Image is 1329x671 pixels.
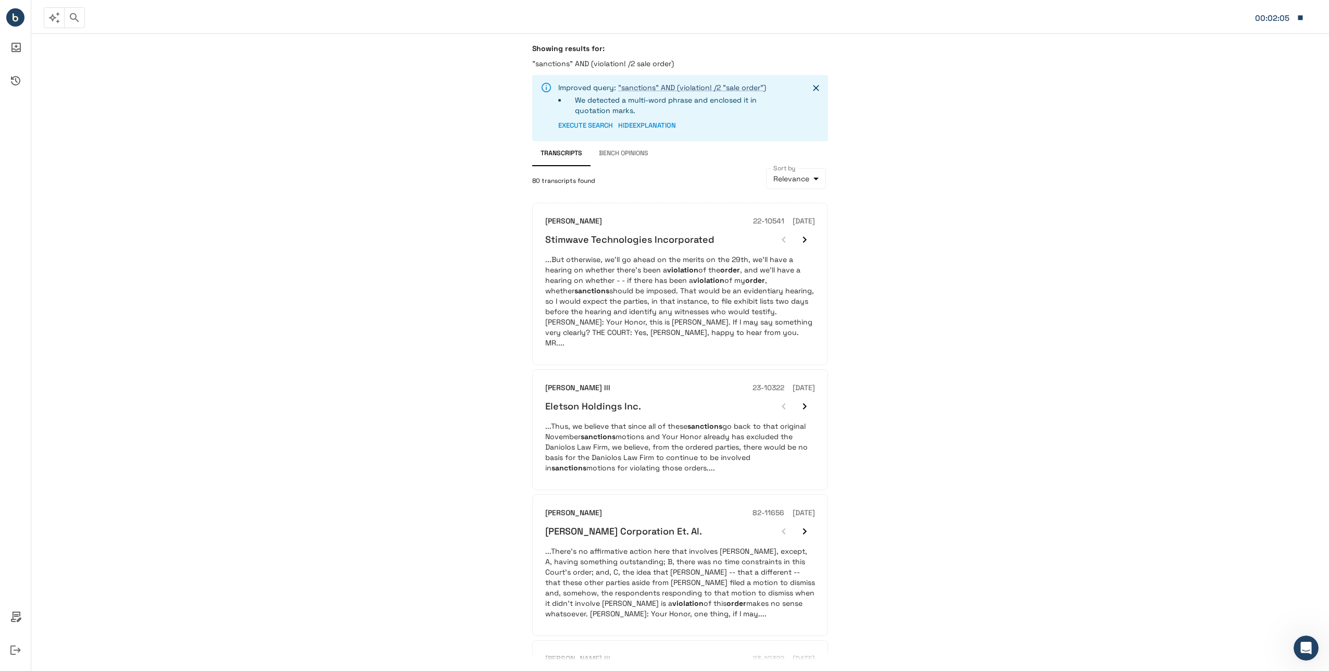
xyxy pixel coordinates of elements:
em: sanctions [574,286,609,295]
button: HIDEEXPLANATION [618,118,676,134]
em: sanctions [581,432,616,441]
div: Matter: 109601.001 [1255,11,1292,25]
p: "sanctions" AND (violation! /2 sale order) [532,58,828,69]
h6: Eletson Holdings Inc. [545,400,641,412]
button: Bench Opinions [591,141,657,166]
p: ...There's no affirmative action here that involves [PERSON_NAME], except, A, having something ou... [545,546,815,619]
h6: [DATE] [793,382,815,394]
button: Transcripts [532,141,591,166]
h6: [PERSON_NAME] [545,216,602,227]
p: ...Thus, we believe that since all of these go back to that original November motions and Your Ho... [545,421,815,473]
p: ...But otherwise, we'll go ahead on the merits on the 29th, we'll have a hearing on whether there... [545,254,815,348]
h6: 22-10541 [753,216,784,227]
h6: [PERSON_NAME] III [545,653,610,665]
em: violation [667,265,698,275]
em: violation [672,599,704,608]
h6: [DATE] [793,216,815,227]
button: EXECUTE SEARCH [558,118,613,134]
div: Relevance [766,168,826,189]
h6: 82-11656 [753,507,784,519]
em: violation [693,276,724,285]
li: We detected a multi-word phrase and enclosed it in quotation marks. [567,93,800,118]
em: sanctions [687,421,722,431]
span: 80 transcripts found [532,176,595,187]
a: "sanctions" AND (violation! /2 "sale order") [618,83,766,92]
iframe: Intercom live chat [1294,636,1319,661]
button: Close [808,80,824,96]
em: sanctions [551,463,586,473]
h6: [PERSON_NAME] [545,507,602,519]
label: Sort by [773,164,796,172]
em: order [745,276,765,285]
h6: [PERSON_NAME] Corporation Et. Al. [545,525,702,537]
button: Matter: 109601.001 [1250,7,1309,29]
p: Improved query: [558,82,800,93]
h6: [PERSON_NAME] III [545,382,610,394]
h6: [DATE] [793,653,815,665]
h6: Showing results for: [532,44,828,53]
h6: 23-10322 [753,653,784,665]
em: order [726,599,746,608]
h6: 23-10322 [753,382,784,394]
em: order [720,265,740,275]
h6: [DATE] [793,507,815,519]
h6: Stimwave Technologies Incorporated [545,233,714,245]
